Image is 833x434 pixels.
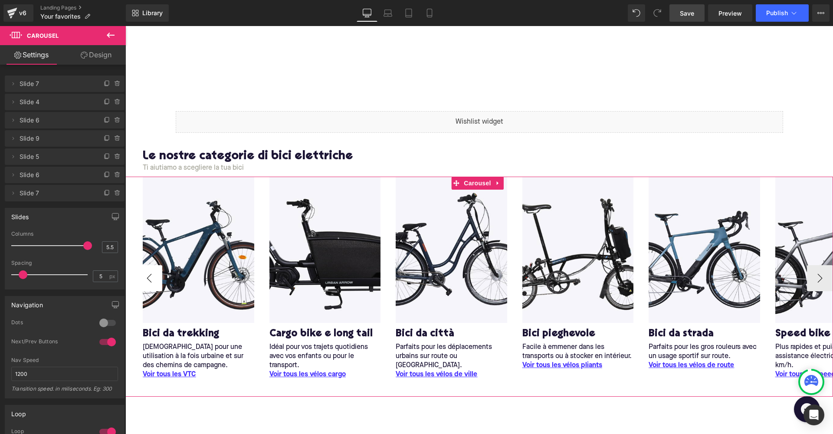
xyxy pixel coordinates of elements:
p: [DEMOGRAPHIC_DATA] pour une utilisation à la fois urbaine et sur des chemins de campagne. [17,317,128,344]
a: Mobile [419,4,440,22]
span: Slide 6 [20,167,92,183]
a: New Library [126,4,169,22]
u: Voir tous les vélos pliants [397,336,477,343]
h3: ici da strada [523,301,634,315]
span: Slide 5 [20,148,92,165]
span: Slide 4 [20,94,92,110]
p: Parfaits pour les gros rouleurs avec un usage sportif sur route. [523,317,634,335]
a: Voir tous les vélos de ville [270,344,352,353]
div: Spacing [11,260,118,266]
u: Voir tous les vélos de route [523,336,609,343]
button: Undo [628,4,645,22]
div: Dots [11,319,91,328]
p: Idéal pour vos trajets quotidiens avec vos enfants ou pour le transport. [144,317,255,344]
span: Publish [766,10,788,16]
h3: argo bike e long tail [144,301,255,315]
a: Tablet [398,4,419,22]
button: Publish [756,4,809,22]
u: Voir tous les vélos cargo [144,345,220,352]
span: Slide 7 [20,185,92,201]
a: B [17,301,23,315]
p: Facile à emmener dans les transports ou à stocker en intérieur. [397,317,508,335]
u: Voir tous les vélos de ville [270,345,352,352]
a: B [523,301,529,315]
p: Plus rapides et puissants avec une assistance électrique jusqu'à 45 km/h. [650,317,761,344]
span: Library [142,9,163,17]
p: Parfaits pour les déplacements urbains sur route ou [GEOGRAPHIC_DATA]. [270,317,381,344]
div: Transition speed. in miliseconds. Eg: 300 [11,385,118,398]
span: Save [680,9,694,18]
span: Slide 9 [20,130,92,147]
a: Laptop [377,4,398,22]
a: Preview [708,4,752,22]
a: Speed bike [650,301,705,315]
a: B [397,301,403,315]
span: Carousel [336,151,367,164]
span: Voir tous les speed bikes [650,345,729,352]
a: Desktop [357,4,377,22]
a: Voir tous les vélos de route [523,335,609,344]
p: Ti aiutiamo a scegliere la tua bici [17,138,708,147]
h3: ici da trekking [17,301,128,315]
a: C [144,301,151,315]
h3: ici da città [270,301,381,315]
div: Next/Prev Buttons [11,338,91,347]
a: Design [65,45,128,65]
div: v6 [17,7,28,19]
div: Slides [11,208,29,220]
span: Your favorites [40,13,81,20]
a: Landing Pages [40,4,126,11]
div: Open Intercom Messenger [803,404,824,425]
div: Columns [11,231,118,237]
button: Redo [649,4,666,22]
u: Voir tous les VTC [17,345,70,352]
a: Voir tous les vélos pliants [397,335,477,344]
button: More [812,4,830,22]
span: Slide 6 [20,112,92,128]
a: v6 [3,4,33,22]
a: Voir tous les vélos cargo [144,344,220,353]
span: Preview [718,9,742,18]
a: Voir tous les speed bikes [650,344,729,353]
h2: Le nostre categorie di bici elettriche [17,124,708,138]
a: Expand / Collapse [367,151,378,164]
span: px [109,273,117,279]
div: Navigation [11,296,43,309]
h3: ici pieghevole [397,301,508,315]
span: Carousel [27,32,59,39]
div: Loop [11,405,26,418]
a: Voir tous les VTC [17,344,70,353]
div: Nav Speed [11,357,118,363]
a: B [270,301,276,315]
span: Slide 7 [20,76,92,92]
iframe: Gorgias live chat messenger [664,367,699,399]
